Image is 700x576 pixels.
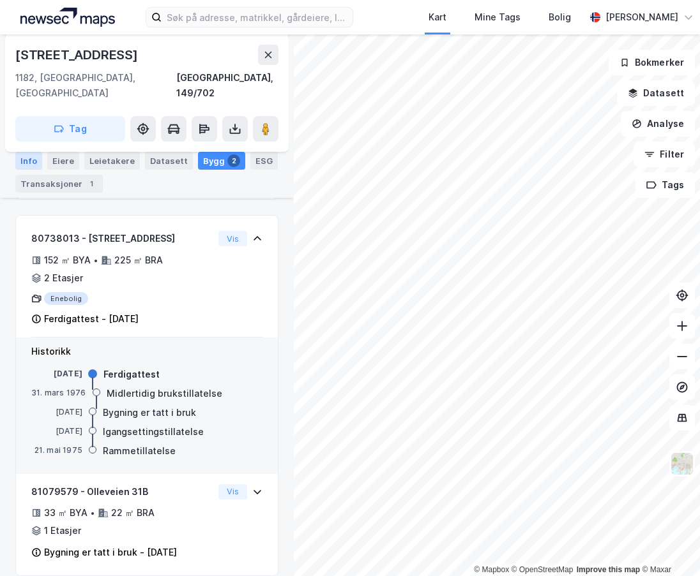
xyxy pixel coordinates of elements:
[250,152,278,170] div: ESG
[176,70,278,101] div: [GEOGRAPHIC_DATA], 149/702
[31,231,213,246] div: 80738013 - [STREET_ADDRESS]
[15,116,125,142] button: Tag
[31,406,82,418] div: [DATE]
[31,445,82,456] div: 21. mai 1975
[145,152,193,170] div: Datasett
[93,255,98,265] div: •
[44,523,81,538] div: 1 Etasjer
[31,344,262,359] div: Historikk
[15,175,103,193] div: Transaksjoner
[15,70,176,101] div: 1182, [GEOGRAPHIC_DATA], [GEOGRAPHIC_DATA]
[227,154,240,167] div: 2
[103,443,176,459] div: Rammetillatelse
[621,111,695,137] button: Analyse
[475,10,521,25] div: Mine Tags
[85,177,98,190] div: 1
[218,484,247,499] button: Vis
[634,142,695,167] button: Filter
[111,505,155,521] div: 22 ㎡ BRA
[31,368,82,380] div: [DATE]
[31,484,213,499] div: 81079579 - Olleveien 31B
[15,152,42,170] div: Info
[512,565,574,574] a: OpenStreetMap
[670,452,694,476] img: Z
[636,515,700,576] iframe: Chat Widget
[549,10,571,25] div: Bolig
[20,8,115,27] img: logo.a4113a55bc3d86da70a041830d287a7e.svg
[636,515,700,576] div: Kontrollprogram for chat
[429,10,446,25] div: Kart
[107,386,222,401] div: Midlertidig brukstillatelse
[44,505,88,521] div: 33 ㎡ BYA
[198,152,245,170] div: Bygg
[47,152,79,170] div: Eiere
[31,425,82,437] div: [DATE]
[605,10,678,25] div: [PERSON_NAME]
[31,387,86,399] div: 31. mars 1976
[44,270,83,286] div: 2 Etasjer
[44,545,177,560] div: Bygning er tatt i bruk - [DATE]
[103,405,196,420] div: Bygning er tatt i bruk
[577,565,640,574] a: Improve this map
[15,45,141,65] div: [STREET_ADDRESS]
[609,50,695,75] button: Bokmerker
[44,311,139,327] div: Ferdigattest - [DATE]
[44,253,91,268] div: 152 ㎡ BYA
[617,80,695,106] button: Datasett
[103,424,204,439] div: Igangsettingstillatelse
[84,152,140,170] div: Leietakere
[218,231,247,246] button: Vis
[114,253,163,268] div: 225 ㎡ BRA
[635,172,695,198] button: Tags
[103,367,160,382] div: Ferdigattest
[162,8,353,27] input: Søk på adresse, matrikkel, gårdeiere, leietakere eller personer
[474,565,509,574] a: Mapbox
[90,508,95,518] div: •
